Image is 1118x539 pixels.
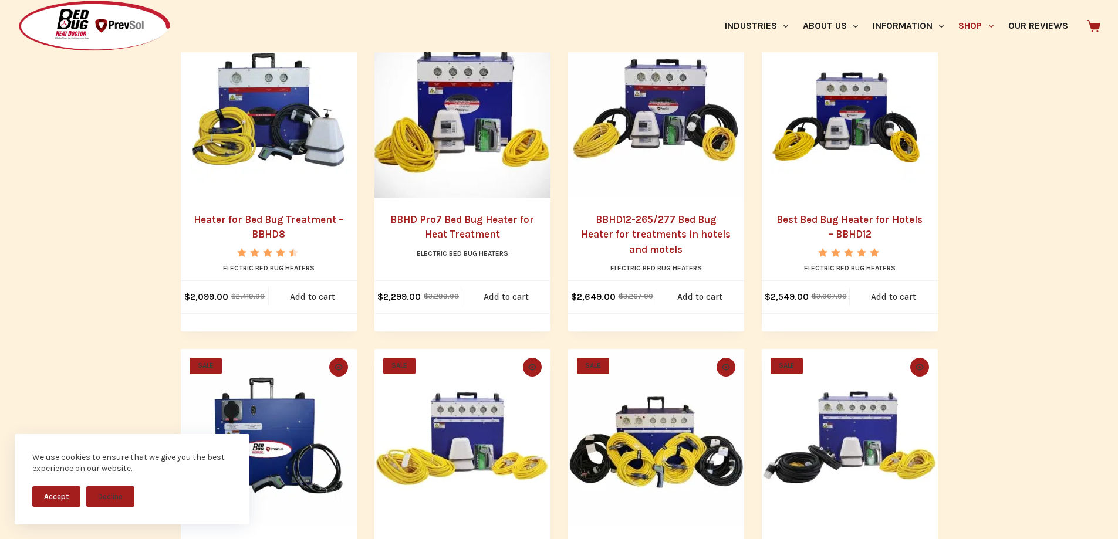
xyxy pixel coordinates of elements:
[812,292,816,300] span: $
[571,291,577,302] span: $
[610,264,702,272] a: Electric Bed Bug Heaters
[762,22,938,198] img: Front view of the BBHD12 Bed Bug Heater
[184,291,190,302] span: $
[9,5,45,40] button: Open LiveChat chat widget
[86,486,134,507] button: Decline
[765,291,771,302] span: $
[568,349,744,525] img: Comparable to the VersaPro, the BK15-265/277 bed bug heater consistently provides 140 degrees of ...
[181,22,357,198] img: Front of the BBHD8 Bed Bug Heater
[269,281,357,313] a: Add to cart: “Heater for Bed Bug Treatment - BBHD8”
[656,281,744,313] a: Add to cart: “BBHD12-265/277 Bed Bug Heater for treatments in hotels and motels”
[850,281,938,313] a: Add to cart: “Best Bed Bug Heater for Hotels - BBHD12”
[181,22,357,198] a: Heater for Bed Bug Treatment - BBHD8
[762,349,938,525] a: Heater to Kill Bed Bugs in Hotels & Motels - BK15L
[237,248,293,284] span: Rated out of 5
[32,486,80,507] button: Accept
[374,349,550,525] img: Compare the BK10 package to ePro600 Electric Heat Package, complete with cables, fan, sprinkler c...
[223,264,315,272] a: Electric Bed Bug Heaters
[910,358,929,377] button: Quick view toggle
[568,22,744,198] a: BBHD12-265/277 Bed Bug Heater for treatments in hotels and motels
[762,22,938,198] a: Best Bed Bug Heater for Hotels - BBHD12
[424,292,459,300] bdi: 3,299.00
[818,248,881,284] span: Rated out of 5
[568,349,744,525] a: BK15-265/277 Bed Bug Heater for Heat Treatment
[776,213,923,240] a: Best Bed Bug Heater for Hotels – BBHD12
[717,358,735,377] button: Quick view toggle
[237,248,300,257] div: Rated 4.50 out of 5
[818,248,881,257] div: Rated 5.00 out of 5
[462,281,550,313] a: Add to cart: “BBHD Pro7 Bed Bug Heater for Heat Treatment”
[390,213,534,240] a: BBHD Pro7 Bed Bug Heater for Heat Treatment
[383,358,416,374] span: SALE
[377,291,383,302] span: $
[181,349,357,525] img: The BK10-480 Heater from Bed Bug Heat Doctor
[374,22,550,198] a: BBHD Pro7 Bed Bug Heater for Heat Treatment
[32,452,232,474] div: We use cookies to ensure that we give you the best experience on our website.
[568,22,744,198] img: the best bed bug heaters for hotels? Our BBHD-12-265/267
[231,292,265,300] bdi: 2,419.00
[417,249,508,257] a: Electric Bed Bug Heaters
[619,292,653,300] bdi: 3,267.00
[577,358,609,374] span: SALE
[424,292,428,300] span: $
[231,292,236,300] span: $
[374,349,550,525] a: BK10L Heater for Bed Bug Heat Treatment
[329,358,348,377] button: Quick view toggle
[619,292,623,300] span: $
[765,291,809,302] bdi: 2,549.00
[184,291,228,302] bdi: 2,099.00
[571,291,616,302] bdi: 2,649.00
[523,358,542,377] button: Quick view toggle
[181,349,357,525] a: BK10-480B Bed Bug Heater for Heat Treatment
[581,213,731,255] a: BBHD12-265/277 Bed Bug Heater for treatments in hotels and motels
[804,264,896,272] a: Electric Bed Bug Heaters
[194,213,344,240] a: Heater for Bed Bug Treatment – BBHD8
[190,358,222,374] span: SALE
[812,292,847,300] bdi: 3,067.00
[377,291,421,302] bdi: 2,299.00
[771,358,803,374] span: SALE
